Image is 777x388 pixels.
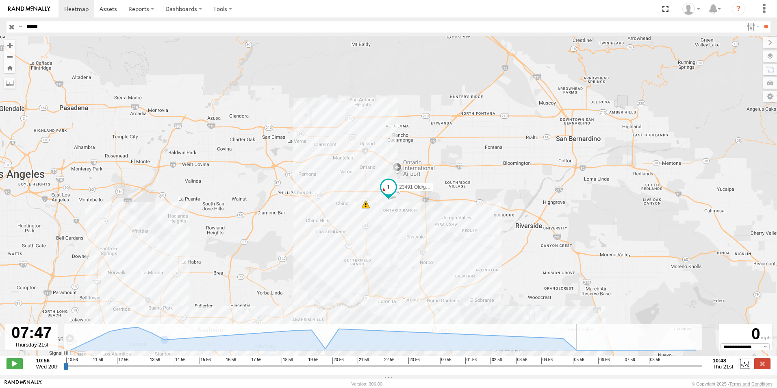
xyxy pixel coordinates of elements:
label: Close [754,358,770,369]
img: rand-logo.svg [8,6,50,12]
span: 19:56 [307,357,318,364]
a: Terms and Conditions [729,381,773,386]
span: 12:56 [117,357,128,364]
a: Visit our Website [4,380,42,388]
label: Map Settings [763,91,777,102]
span: 07:56 [624,357,635,364]
span: 04:56 [541,357,553,364]
span: 06:56 [598,357,610,364]
button: Zoom out [4,51,15,62]
strong: 10:56 [36,357,59,364]
span: 15:56 [200,357,211,364]
span: 20:56 [332,357,344,364]
span: 10:56 [66,357,78,364]
div: © Copyright 2025 - [692,381,773,386]
strong: 10:48 [713,357,733,364]
span: Wed 20th Aug 2025 [36,364,59,370]
span: 21:56 [358,357,369,364]
span: Thu 21st Aug 2025 [713,364,733,370]
span: 13:56 [149,357,160,364]
span: 11:56 [92,357,103,364]
span: 03:56 [516,357,527,364]
span: 00:56 [440,357,451,364]
span: 02:56 [491,357,502,364]
span: 14:56 [174,357,185,364]
div: Version: 306.00 [352,381,382,386]
span: 16:56 [225,357,236,364]
span: 01:56 [465,357,477,364]
button: Zoom in [4,40,15,51]
span: 18:56 [282,357,293,364]
label: Search Filter Options [744,21,761,33]
i: ? [732,2,745,15]
label: Measure [4,77,15,89]
label: Search Query [17,21,24,33]
button: Zoom Home [4,62,15,73]
span: 23491 Old/good [399,185,434,190]
div: 0 [720,325,770,343]
span: 23:56 [408,357,420,364]
span: 08:56 [649,357,660,364]
label: Play/Stop [7,358,23,369]
span: 05:56 [573,357,584,364]
span: 22:56 [383,357,394,364]
div: Puma Singh [679,3,703,15]
span: 17:56 [250,357,261,364]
